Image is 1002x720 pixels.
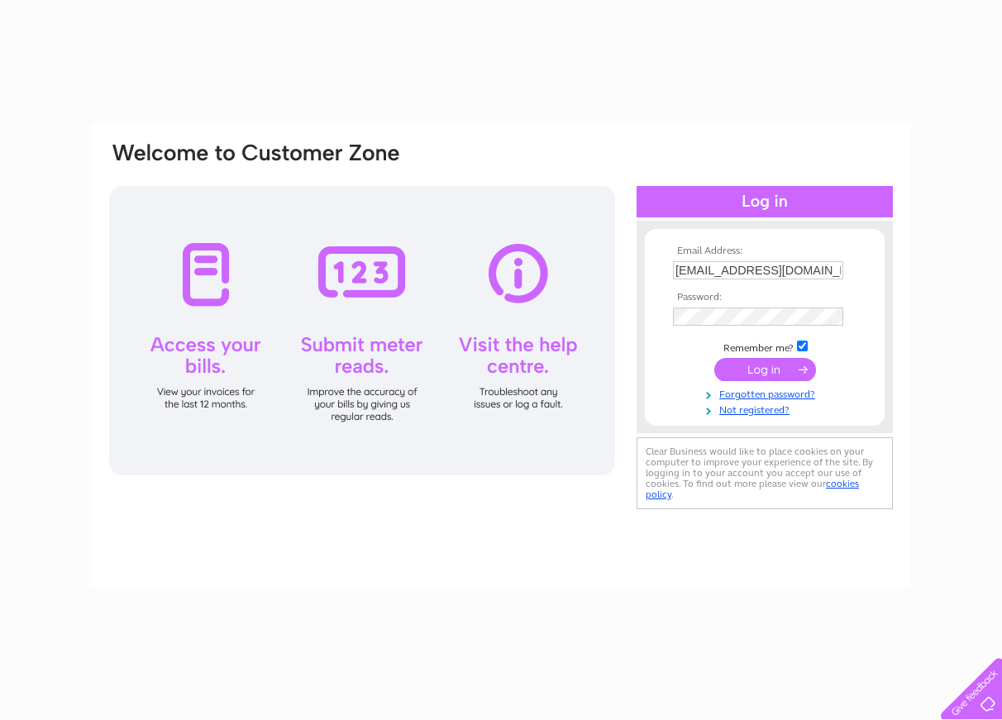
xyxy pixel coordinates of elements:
[673,385,861,401] a: Forgotten password?
[669,338,861,355] td: Remember me?
[673,401,861,417] a: Not registered?
[669,246,861,257] th: Email Address:
[637,437,893,509] div: Clear Business would like to place cookies on your computer to improve your experience of the sit...
[669,292,861,303] th: Password:
[714,358,816,381] input: Submit
[646,478,859,500] a: cookies policy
